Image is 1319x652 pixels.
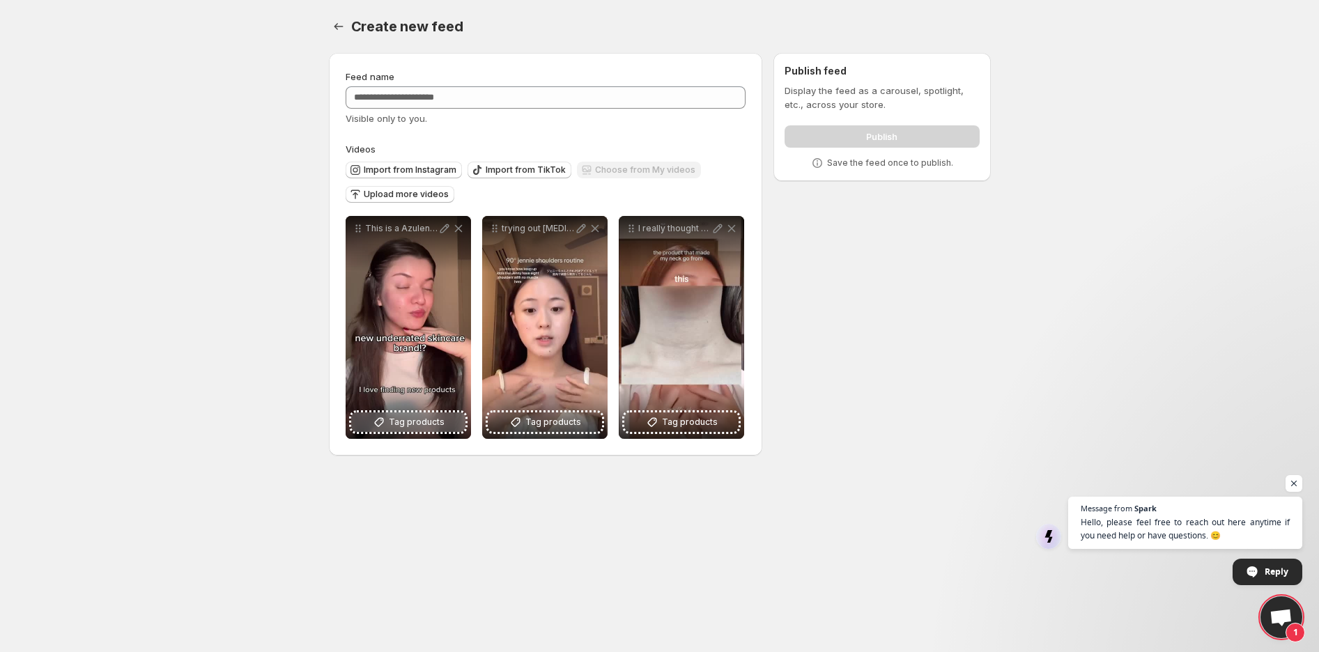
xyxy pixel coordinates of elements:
span: Feed name [346,71,394,82]
p: I really thought this would be a scam sorry sllightsg but I was pleasantly surprised that my hori... [638,223,711,234]
button: Tag products [351,412,465,432]
span: Reply [1265,559,1288,584]
span: Hello, please feel free to reach out here anytime if you need help or have questions. 😊 [1081,515,1290,542]
p: Save the feed once to publish. [827,157,953,169]
div: This is a Azulene Spot Control Quota Pad from sllightsg If you are struggling with whiteheads or ... [346,216,471,439]
h2: Publish feed [785,64,979,78]
span: Videos [346,143,376,155]
button: Upload more videos [346,186,454,203]
div: trying out [MEDICAL_DATA] patch while i do my makeup sllightsg sllightTag products [482,216,608,439]
p: trying out [MEDICAL_DATA] patch while i do my makeup sllightsg sllight [502,223,574,234]
button: Settings [329,17,348,36]
span: Import from TikTok [486,164,566,176]
p: Display the feed as a carousel, spotlight, etc., across your store. [785,84,979,111]
button: Tag products [488,412,602,432]
span: Create new feed [351,18,463,35]
span: Upload more videos [364,189,449,200]
div: Open chat [1260,596,1302,638]
span: Spark [1134,504,1157,512]
button: Import from Instagram [346,162,462,178]
span: 1 [1286,623,1305,642]
span: Import from Instagram [364,164,456,176]
button: Tag products [624,412,739,432]
button: Import from TikTok [468,162,571,178]
span: Tag products [525,415,581,429]
span: Message from [1081,504,1132,512]
span: Tag products [662,415,718,429]
span: Visible only to you. [346,113,427,124]
p: This is a Azulene Spot Control Quota Pad from sllightsg If you are struggling with whiteheads or ... [365,223,438,234]
span: Tag products [389,415,445,429]
div: I really thought this would be a scam sorry sllightsg but I was pleasantly surprised that my hori... [619,216,744,439]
